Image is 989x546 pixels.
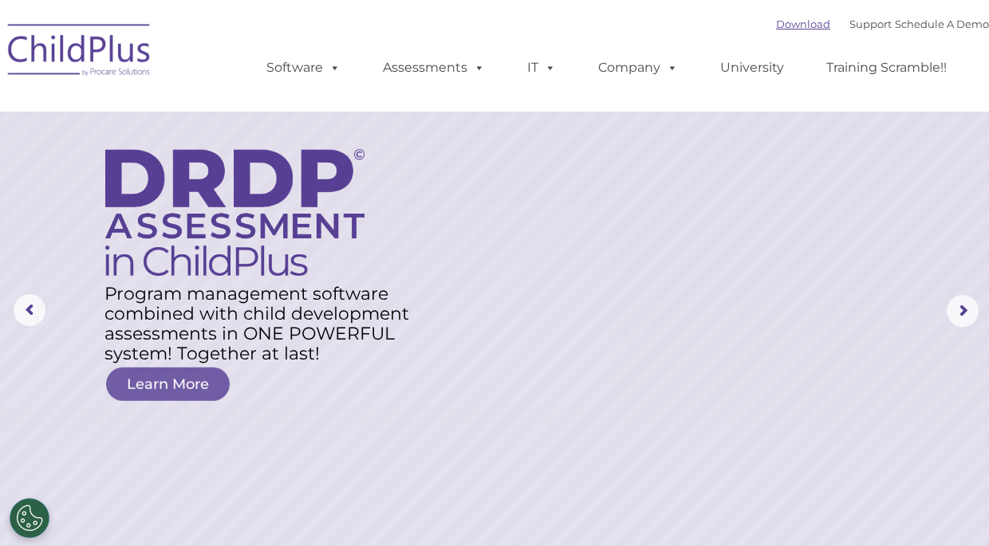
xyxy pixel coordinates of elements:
[895,18,989,30] a: Schedule A Demo
[810,52,963,84] a: Training Scramble!!
[222,171,290,183] span: Phone number
[704,52,800,84] a: University
[250,52,357,84] a: Software
[10,498,49,538] button: Cookies Settings
[106,367,230,401] a: Learn More
[511,52,572,84] a: IT
[222,105,270,117] span: Last name
[367,52,501,84] a: Assessments
[105,149,364,276] img: DRDP Assessment in ChildPlus
[776,18,830,30] a: Download
[104,284,421,363] rs-layer: Program management software combined with child development assessments in ONE POWERFUL system! T...
[582,52,694,84] a: Company
[776,18,989,30] font: |
[849,18,892,30] a: Support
